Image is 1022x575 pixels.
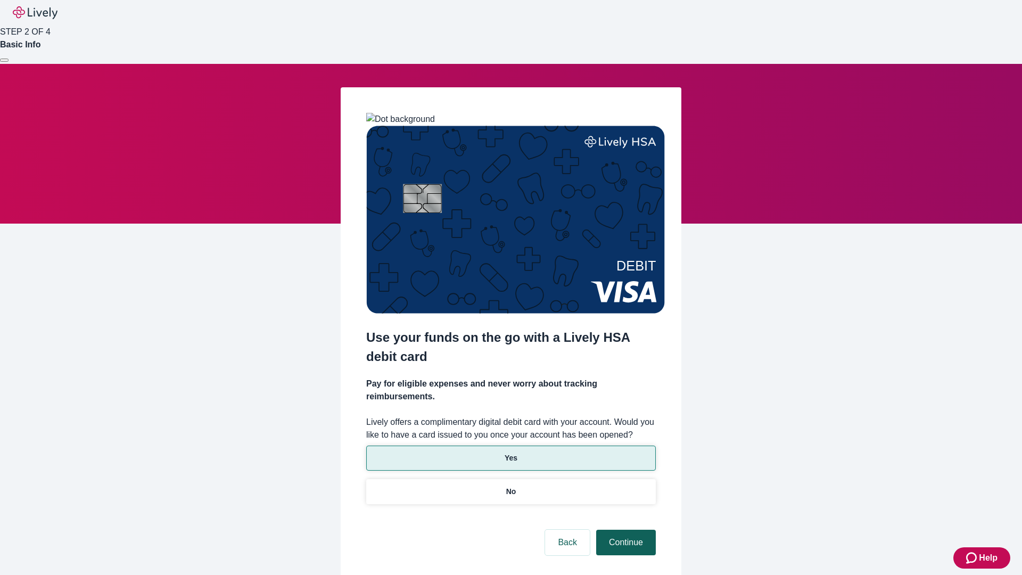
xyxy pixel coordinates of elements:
[366,113,435,126] img: Dot background
[366,377,656,403] h4: Pay for eligible expenses and never worry about tracking reimbursements.
[506,486,516,497] p: No
[366,416,656,441] label: Lively offers a complimentary digital debit card with your account. Would you like to have a card...
[596,530,656,555] button: Continue
[366,479,656,504] button: No
[545,530,590,555] button: Back
[366,126,665,314] img: Debit card
[366,446,656,471] button: Yes
[953,547,1010,569] button: Zendesk support iconHelp
[13,6,57,19] img: Lively
[505,453,517,464] p: Yes
[966,552,979,564] svg: Zendesk support icon
[979,552,998,564] span: Help
[366,328,656,366] h2: Use your funds on the go with a Lively HSA debit card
